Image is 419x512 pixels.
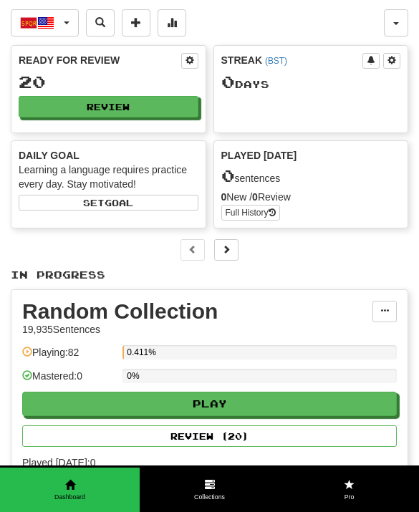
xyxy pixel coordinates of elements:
[279,493,419,502] span: Pro
[265,56,287,66] a: (BST)
[22,392,397,416] button: Play
[122,9,150,37] button: Add sentence to collection
[221,191,227,203] strong: 0
[19,195,198,211] button: Setgoal
[221,190,401,204] div: New / Review
[19,96,198,117] button: Review
[221,53,363,67] div: Streak
[221,205,280,221] button: Full History
[221,73,401,92] div: Day s
[11,268,408,282] p: In Progress
[22,425,397,447] button: Review (20)
[221,72,235,92] span: 0
[86,9,115,37] button: Search sentences
[221,148,297,163] span: Played [DATE]
[252,191,258,203] strong: 0
[22,322,372,337] div: 19,935 Sentences
[22,455,397,470] span: Played [DATE]: 0
[22,345,115,369] div: Playing: 82
[19,163,198,191] div: Learning a language requires practice every day. Stay motivated!
[19,148,198,163] div: Daily Goal
[22,369,115,392] div: Mastered: 0
[140,493,279,502] span: Collections
[19,53,181,67] div: Ready for Review
[158,9,186,37] button: More stats
[22,301,372,322] div: Random Collection
[221,165,235,185] span: 0
[221,167,401,185] div: sentences
[19,73,198,91] div: 20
